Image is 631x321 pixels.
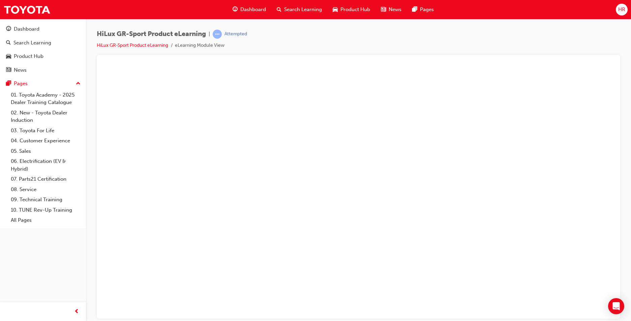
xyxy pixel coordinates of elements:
span: guage-icon [6,26,11,32]
span: up-icon [76,79,81,88]
div: Product Hub [14,52,43,60]
a: 08. Service [8,184,83,195]
div: News [14,66,27,74]
img: Trak [3,2,51,17]
a: News [3,64,83,76]
a: 10. TUNE Rev-Up Training [8,205,83,215]
a: 06. Electrification (EV & Hybrid) [8,156,83,174]
a: All Pages [8,215,83,225]
a: 02. New - Toyota Dealer Induction [8,108,83,126]
div: Pages [14,80,28,87]
div: Search Learning [13,39,51,47]
span: Pages [420,6,434,13]
a: HiLux GR-Sport Product eLearning [97,42,168,48]
span: news-icon [6,67,11,73]
a: search-iconSearch Learning [271,3,327,16]
div: Attempted [224,31,247,37]
span: HR [618,6,625,13]
a: 05. Sales [8,146,83,156]
a: news-iconNews [375,3,407,16]
span: pages-icon [412,5,417,14]
span: Product Hub [340,6,370,13]
span: News [389,6,401,13]
span: HiLux GR-Sport Product eLearning [97,30,206,38]
a: pages-iconPages [407,3,439,16]
a: Search Learning [3,37,83,49]
button: HR [616,4,628,15]
span: guage-icon [233,5,238,14]
span: car-icon [6,53,11,60]
span: Dashboard [240,6,266,13]
span: search-icon [6,40,11,46]
span: | [209,30,210,38]
a: 01. Toyota Academy - 2025 Dealer Training Catalogue [8,90,83,108]
a: 03. Toyota For Life [8,126,83,136]
span: news-icon [381,5,386,14]
a: guage-iconDashboard [227,3,271,16]
button: DashboardSearch LearningProduct HubNews [3,22,83,77]
a: 04. Customer Experience [8,136,83,146]
span: Search Learning [284,6,322,13]
a: car-iconProduct Hub [327,3,375,16]
div: Open Intercom Messenger [608,298,624,314]
button: Pages [3,77,83,90]
span: car-icon [333,5,338,14]
a: Dashboard [3,23,83,35]
span: pages-icon [6,81,11,87]
a: Product Hub [3,50,83,63]
a: 07. Parts21 Certification [8,174,83,184]
a: 09. Technical Training [8,194,83,205]
span: prev-icon [74,308,79,316]
span: search-icon [277,5,281,14]
li: eLearning Module View [175,42,224,49]
div: Dashboard [14,25,39,33]
span: learningRecordVerb_ATTEMPT-icon [213,30,222,39]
